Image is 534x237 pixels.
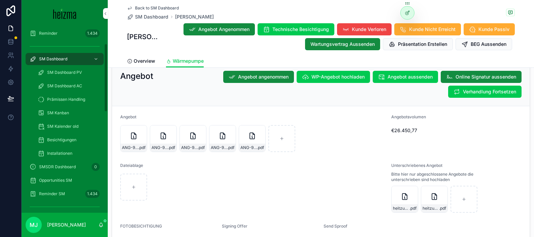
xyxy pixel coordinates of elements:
[305,38,380,50] button: Wartungsvertrag Aussenden
[324,224,347,229] span: Send Sproof
[120,224,162,229] span: FOTOBESICHTIGUNG
[388,73,433,80] span: Angebot aussenden
[120,114,136,119] span: Angebot
[398,41,447,48] span: Präsentation Erstellen
[39,178,72,183] span: Opportunities SM
[138,145,145,150] span: .pdf
[173,58,204,64] span: Wärmepumpe
[463,88,516,95] span: Verhandlung Fortsetzen
[391,114,426,119] span: Angebotsvolumen
[120,71,153,82] h2: Angebot
[394,23,461,35] button: Kunde Nicht Erreicht
[53,8,76,19] img: App logo
[439,206,446,211] span: .pdf
[352,26,386,33] span: Kunde Verloren
[47,97,85,102] span: Prämissen Handling
[85,29,100,37] div: 1.434
[464,23,515,35] button: Kunde Passiv
[423,206,439,211] span: heitzung1
[39,191,65,197] span: Reminder SM
[297,71,370,83] button: WP-Angebot hochladen
[47,221,86,228] p: [PERSON_NAME]
[85,190,100,198] div: 1.434
[39,164,76,170] span: SMSDR Dashboard
[34,107,104,119] a: SM Kanban
[122,145,138,150] span: ANG-9501-Ngo-2025-03-14
[127,32,162,41] h1: [PERSON_NAME]
[258,23,334,35] button: Technische Besichtigung
[47,124,78,129] span: SM Kalender old
[409,26,456,33] span: Kunde Nicht Erreicht
[227,145,234,150] span: .pdf
[127,13,168,20] a: SM Dashboard
[26,161,104,173] a: SMSDR Dashboard0
[26,53,104,65] a: SM Dashboard
[152,145,168,150] span: ANG-9501-Ngo-2025-03-14
[135,13,168,20] span: SM Dashboard
[272,26,329,33] span: Technische Besichtigung
[26,174,104,186] a: Opportunities SM
[47,83,82,89] span: SM Dashboard AC
[391,172,488,182] span: Bitte hier nur abgeschlossene Angebote die unterschrieben sind hochladen
[39,31,58,36] span: Reminder
[26,188,104,200] a: Reminder SM1.434
[240,145,257,150] span: ANG-9501-Ngo-2025-03-14
[456,38,512,50] button: BEG Aussenden
[310,41,375,48] span: Wartungsvertrag Aussenden
[92,163,100,171] div: 0
[22,27,108,213] div: scrollable content
[383,38,453,50] button: Präsentation Erstellen
[441,71,522,83] button: Online Signatur aussenden
[39,56,67,62] span: SM Dashboard
[47,110,69,116] span: SM Kanban
[47,151,72,156] span: Installationen
[391,127,488,134] span: €26.450,77
[127,5,179,11] a: Back to SM Dashboard
[391,163,442,168] span: Unterschriebenes Angebot
[222,224,247,229] span: Signing Offer
[34,147,104,159] a: Installationen
[471,41,506,48] span: BEG Aussenden
[127,55,155,68] a: Overview
[175,13,214,20] a: [PERSON_NAME]
[181,145,198,150] span: ANG-9501-Ngo-2025-03-14
[168,145,175,150] span: .pdf
[198,26,249,33] span: Angebot Angenommen
[257,145,264,150] span: .pdf
[34,80,104,92] a: SM Dashboard AC
[34,66,104,79] a: SM Dashboard PV
[211,145,227,150] span: ANG-9501-Ngo-2025-03-14
[393,206,409,211] span: heitzung2
[34,134,104,146] a: Besichtigungen
[120,163,143,168] span: Dateiablage
[373,71,438,83] button: Angebot aussenden
[47,70,82,75] span: SM Dashboard PV
[135,5,179,11] span: Back to SM Dashboard
[30,221,38,229] span: MJ
[337,23,392,35] button: Kunde Verloren
[238,73,289,80] span: Angebot angenommen
[409,206,416,211] span: .pdf
[34,93,104,106] a: Prämissen Handling
[34,120,104,132] a: SM Kalender old
[448,86,522,98] button: Verhandlung Fortsetzen
[166,55,204,68] a: Wärmepumpe
[183,23,255,35] button: Angebot Angenommen
[134,58,155,64] span: Overview
[223,71,294,83] button: Angebot angenommen
[311,73,365,80] span: WP-Angebot hochladen
[47,137,76,143] span: Besichtigungen
[478,26,509,33] span: Kunde Passiv
[26,27,104,39] a: Reminder1.434
[198,145,205,150] span: .pdf
[456,73,516,80] span: Online Signatur aussenden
